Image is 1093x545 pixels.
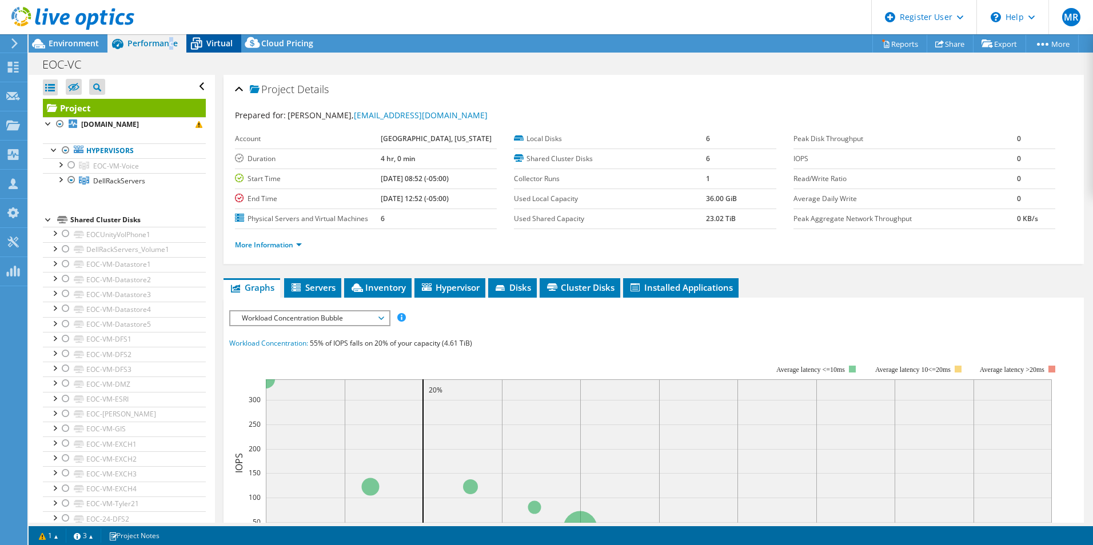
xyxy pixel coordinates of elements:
span: Details [297,82,329,96]
a: EOC-24-DFS2 [43,511,206,526]
span: Inventory [350,282,406,293]
text: IOPS [233,453,245,473]
span: DellRackServers [93,176,145,186]
text: 50 [253,517,261,527]
label: Start Time [235,173,381,185]
label: Shared Cluster Disks [514,153,706,165]
a: EOC-VM-Datastore3 [43,287,206,302]
span: Virtual [206,38,233,49]
a: EOC-VM-EXCH1 [43,436,206,451]
b: 4 hr, 0 min [381,154,416,163]
a: EOC-VM-ESRI [43,392,206,407]
b: 36.00 GiB [706,194,737,203]
b: 6 [381,214,385,223]
label: IOPS [793,153,1018,165]
a: EOC-VM-DMZ [43,376,206,391]
a: Reports [872,35,927,53]
tspan: Average latency 10<=20ms [875,366,951,374]
label: Peak Disk Throughput [793,133,1018,145]
a: EOC-VM-DFS1 [43,332,206,347]
a: DellRackServers [43,173,206,188]
span: EOC-VM-Voice [93,161,139,171]
a: 3 [66,528,101,543]
a: Share [927,35,974,53]
span: Hypervisor [420,282,480,293]
span: Disks [494,282,531,293]
text: 100 [249,492,261,502]
b: [DATE] 08:52 (-05:00) [381,174,449,183]
b: 0 [1017,134,1021,143]
label: Account [235,133,381,145]
span: Environment [49,38,99,49]
span: [PERSON_NAME], [288,110,488,121]
h1: EOC-VC [37,58,99,71]
label: Physical Servers and Virtual Machines [235,213,381,225]
label: Average Daily Write [793,193,1018,205]
label: Read/Write Ratio [793,173,1018,185]
text: 300 [249,395,261,404]
a: More [1026,35,1079,53]
text: Average latency >20ms [980,366,1044,374]
a: Project Notes [101,528,167,543]
a: EOC-VM-DFS3 [43,362,206,376]
label: Prepared for: [235,110,286,121]
a: EOC-[PERSON_NAME] [43,407,206,422]
a: EOC-VM-Tyler21 [43,496,206,511]
span: 55% of IOPS falls on 20% of your capacity (4.61 TiB) [310,338,472,348]
text: 20% [429,385,442,395]
a: EOC-VM-Datastore4 [43,302,206,316]
a: EOC-VM-Datastore5 [43,317,206,332]
b: 23.02 TiB [706,214,736,223]
b: 1 [706,174,710,183]
text: 150 [249,468,261,478]
span: Cloud Pricing [261,38,313,49]
b: [GEOGRAPHIC_DATA], [US_STATE] [381,134,492,143]
a: EOC-VM-GIS [43,422,206,436]
b: 0 KB/s [1017,214,1038,223]
a: EOC-VM-EXCH4 [43,482,206,496]
span: Performance [127,38,178,49]
a: EOC-VM-Datastore1 [43,257,206,272]
label: Local Disks [514,133,706,145]
a: DellRackServers_Volume1 [43,242,206,257]
span: Graphs [229,282,274,293]
text: 250 [249,419,261,429]
a: EOC-VM-Datastore2 [43,272,206,287]
b: [DATE] 12:52 (-05:00) [381,194,449,203]
label: Peak Aggregate Network Throughput [793,213,1018,225]
span: Workload Concentration Bubble [236,311,383,325]
a: 1 [31,528,66,543]
div: Shared Cluster Disks [70,213,206,227]
b: 0 [1017,194,1021,203]
a: EOC-VM-EXCH2 [43,451,206,466]
label: End Time [235,193,381,205]
label: Used Shared Capacity [514,213,706,225]
a: Export [973,35,1026,53]
span: Servers [290,282,336,293]
b: 0 [1017,154,1021,163]
b: 6 [706,134,710,143]
a: [DOMAIN_NAME] [43,117,206,132]
label: Used Local Capacity [514,193,706,205]
a: EOC-VM-EXCH3 [43,466,206,481]
b: 6 [706,154,710,163]
a: EOCUnityVolPhone1 [43,227,206,242]
span: Installed Applications [629,282,733,293]
text: 200 [249,444,261,454]
label: Collector Runs [514,173,706,185]
span: MR [1062,8,1080,26]
label: Duration [235,153,381,165]
span: Workload Concentration: [229,338,308,348]
a: [EMAIL_ADDRESS][DOMAIN_NAME] [354,110,488,121]
b: 0 [1017,174,1021,183]
a: More Information [235,240,302,250]
svg: \n [991,12,1001,22]
span: Project [250,84,294,95]
a: Project [43,99,206,117]
b: [DOMAIN_NAME] [81,119,139,129]
span: Cluster Disks [545,282,615,293]
a: EOC-VM-DFS2 [43,347,206,362]
a: EOC-VM-Voice [43,158,206,173]
tspan: Average latency <=10ms [776,366,845,374]
a: Hypervisors [43,143,206,158]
